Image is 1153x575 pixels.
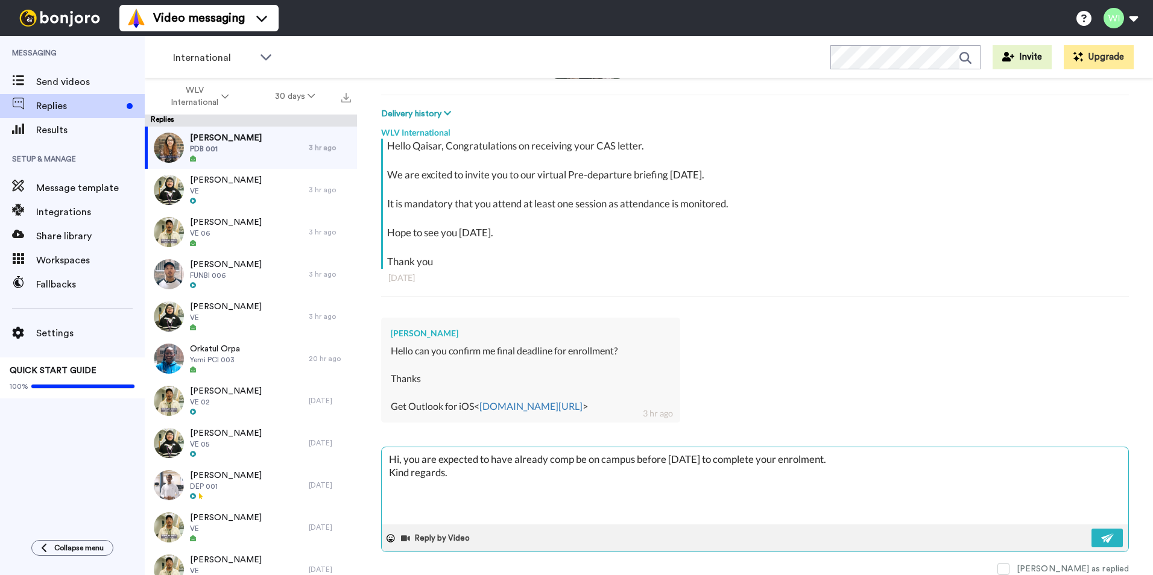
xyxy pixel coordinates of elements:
span: [PERSON_NAME] [190,301,262,313]
img: 20357b13-09c5-4b1e-98cd-6bacbcb48d6b-thumb.jpg [154,259,184,289]
a: [PERSON_NAME]DEP 001[DATE] [145,464,357,506]
a: [PERSON_NAME]PDB 0013 hr ago [145,127,357,169]
div: 3 hr ago [309,185,351,195]
div: [DATE] [309,565,351,574]
span: [PERSON_NAME] [190,174,262,186]
span: Collapse menu [54,543,104,553]
img: 0679e79f-bf66-4ac1-86ef-078eae539f64-thumb.jpg [154,217,184,247]
span: [PERSON_NAME] [190,385,262,397]
div: 3 hr ago [309,227,351,237]
a: [PERSON_NAME]VE3 hr ago [145,295,357,338]
div: 3 hr ago [643,407,673,419]
span: VE [190,186,262,196]
span: Integrations [36,205,145,219]
div: Hello Qaisar, Congratulations on receiving your CAS letter. We are excited to invite you to our v... [387,139,1126,269]
span: Results [36,123,145,137]
button: WLV International [147,80,252,113]
span: International [173,51,254,65]
span: WLV International [170,84,219,108]
span: Settings [36,326,145,341]
img: 3e23c4d3-1de5-4687-a0b0-757430013745-thumb.jpg [154,344,184,374]
a: Orkatul OrpaYemi PCI 00320 hr ago [145,338,357,380]
div: [PERSON_NAME] as replied [1017,563,1129,575]
span: VE 06 [190,228,262,238]
span: [PERSON_NAME] [190,470,262,482]
span: VE [190,313,262,322]
img: export.svg [341,93,351,102]
span: Video messaging [153,10,245,27]
img: 62ddf3be-d088-421e-bd24-cb50b731b943-thumb.jpg [154,386,184,416]
span: Workspaces [36,253,145,268]
span: VE 05 [190,439,262,449]
img: 9d005285-f2cd-48ce-ae0f-47eda6f368c7-thumb.jpg [154,301,184,331]
span: 100% [10,382,28,391]
span: VE 02 [190,397,262,407]
span: [PERSON_NAME] [190,554,262,566]
img: 0cc72c79-68ed-4baf-8cc6-5d21b1eef70a-thumb.jpg [154,512,184,542]
span: [PERSON_NAME] [190,259,262,271]
div: [DATE] [309,480,351,490]
div: [DATE] [388,272,1122,284]
div: [PERSON_NAME] [391,327,671,339]
div: 3 hr ago [309,143,351,152]
img: c5771198-484c-41a4-a086-442532575777-thumb.jpg [154,428,184,458]
span: Replies [36,99,122,113]
span: VE [190,524,262,533]
span: [PERSON_NAME] [190,132,262,144]
a: [DOMAIN_NAME][URL] [479,400,583,412]
span: FUNBI 006 [190,271,262,280]
img: 96206b34-541a-47b1-987b-93f7214ccb4b-thumb.jpg [154,470,184,500]
a: [PERSON_NAME]FUNBI 0063 hr ago [145,253,357,295]
a: [PERSON_NAME]VE 05[DATE] [145,422,357,464]
a: [PERSON_NAME]VE 063 hr ago [145,211,357,253]
span: Message template [36,181,145,195]
textarea: Hi, you are expected to have already comp be on campus before [DATE] to complete your enrolment. ... [382,447,1128,524]
span: QUICK START GUIDE [10,366,96,375]
div: 20 hr ago [309,354,351,363]
div: Hello can you confirm me final deadline for enrollment? Thanks Get Outlook for iOS< > [391,344,671,413]
div: WLV International [381,121,1129,139]
div: 3 hr ago [309,269,351,279]
span: Share library [36,229,145,244]
span: DEP 001 [190,482,262,491]
img: 139000d5-7d0b-4327-a7b9-3e70836d1946-thumb.jpg [154,133,184,163]
span: [PERSON_NAME] [190,216,262,228]
a: [PERSON_NAME]VE3 hr ago [145,169,357,211]
div: [DATE] [309,396,351,406]
button: Delivery history [381,107,455,121]
img: bj-logo-header-white.svg [14,10,105,27]
button: Upgrade [1064,45,1134,69]
div: 3 hr ago [309,312,351,321]
button: Export all results that match these filters now. [338,87,355,105]
button: Reply by Video [400,529,473,547]
button: Collapse menu [31,540,113,556]
div: [DATE] [309,438,351,448]
span: Orkatul Orpa [190,343,240,355]
span: [PERSON_NAME] [190,512,262,524]
div: [DATE] [309,523,351,532]
img: send-white.svg [1101,533,1114,543]
span: PDB 001 [190,144,262,154]
img: vm-color.svg [127,8,146,28]
a: [PERSON_NAME]VE 02[DATE] [145,380,357,422]
img: b7a95c32-d3d2-455d-b707-40783128711b-thumb.jpg [154,175,184,205]
button: 30 days [252,86,338,107]
div: Replies [145,115,357,127]
span: [PERSON_NAME] [190,427,262,439]
button: Invite [993,45,1052,69]
span: Send videos [36,75,145,89]
a: [PERSON_NAME]VE[DATE] [145,506,357,548]
span: Yemi PCI 003 [190,355,240,365]
span: Fallbacks [36,277,145,292]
